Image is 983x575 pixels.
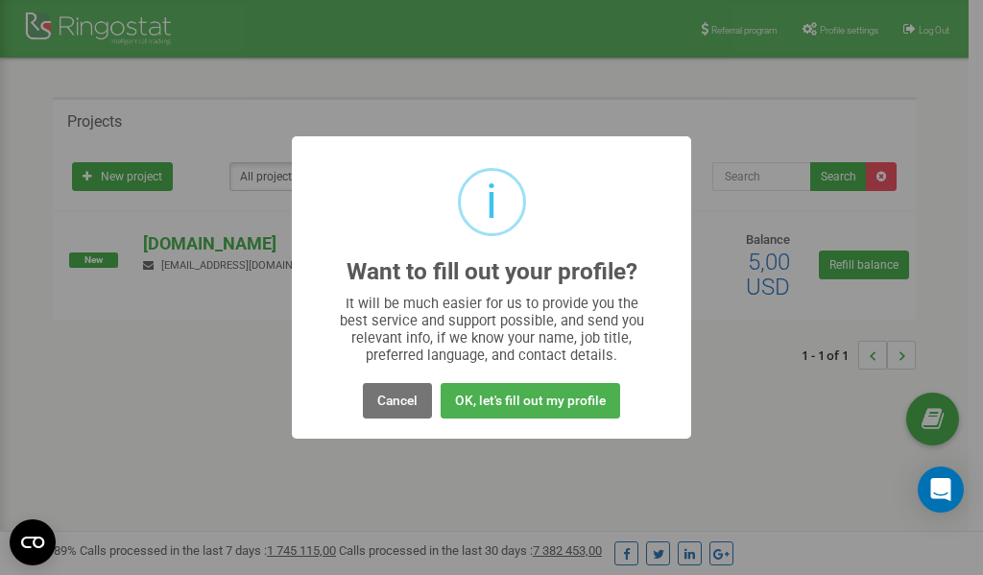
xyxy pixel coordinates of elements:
div: It will be much easier for us to provide you the best service and support possible, and send you ... [330,295,654,364]
button: OK, let's fill out my profile [441,383,620,419]
div: Open Intercom Messenger [918,467,964,513]
h2: Want to fill out your profile? [347,259,637,285]
button: Open CMP widget [10,519,56,565]
div: i [486,171,497,233]
button: Cancel [363,383,432,419]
